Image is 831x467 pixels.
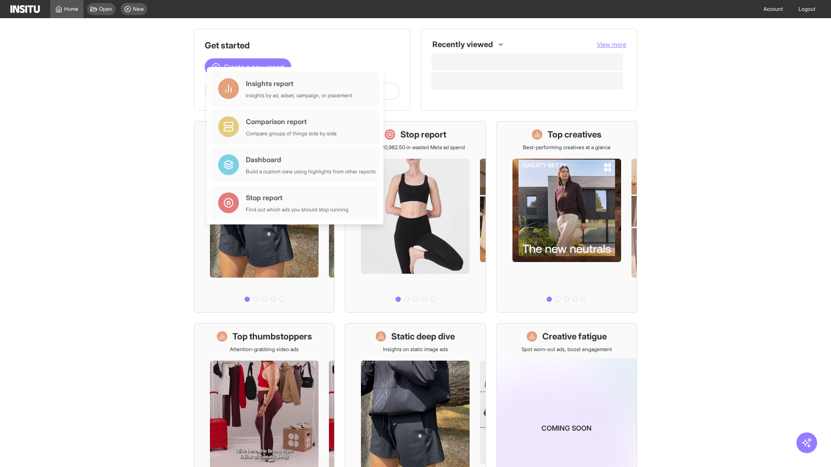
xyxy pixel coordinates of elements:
[597,40,626,49] button: View more
[194,121,335,313] a: What's live nowSee all active ads instantly
[523,144,611,151] p: Best-performing creatives at a glance
[366,144,465,151] p: Save £20,982.50 in wasted Meta ad spend
[230,346,299,353] p: Attention-grabbing video ads
[246,130,337,137] div: Compare groups of things side by side
[391,330,455,342] h1: Static deep dive
[597,41,626,48] span: View more
[224,62,284,72] span: Create a new report
[345,121,486,313] a: Stop reportSave £20,982.50 in wasted Meta ad spend
[205,58,291,76] button: Create a new report
[133,6,144,13] span: New
[99,6,112,13] span: Open
[64,6,78,13] span: Home
[383,346,448,353] p: Insights on static image ads
[246,206,348,213] div: Find out which ads you should stop running
[246,116,337,127] div: Comparison report
[205,39,399,51] h1: Get started
[496,121,637,313] a: Top creativesBest-performing creatives at a glance
[246,168,376,175] div: Build a custom view using highlights from other reports
[246,154,376,165] div: Dashboard
[400,128,446,141] h1: Stop report
[232,330,312,342] h1: Top thumbstoppers
[246,192,348,203] div: Stop report
[10,5,40,13] img: Logo
[548,128,602,141] h1: Top creatives
[246,78,352,89] div: Insights report
[246,92,352,99] div: Insights by ad, adset, campaign, or placement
